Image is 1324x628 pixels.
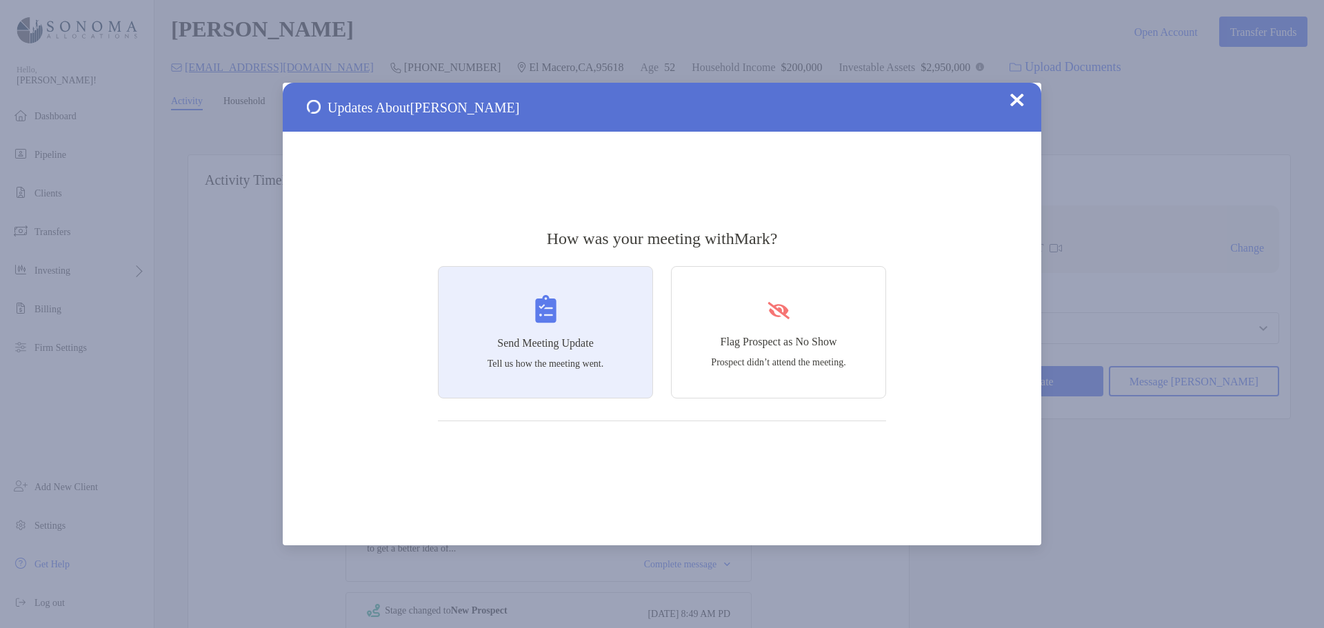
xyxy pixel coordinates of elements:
[721,336,837,348] h4: Flag Prospect as No Show
[497,337,594,350] h4: Send Meeting Update
[438,229,886,248] h3: How was your meeting with Mark ?
[307,100,321,114] img: Send Meeting Update 1
[328,100,519,116] span: Updates About [PERSON_NAME]
[1010,93,1024,107] img: Close Updates Zoe
[766,302,792,319] img: Flag Prospect as No Show
[535,295,556,323] img: Send Meeting Update
[488,358,604,369] p: Tell us how the meeting went.
[711,356,845,368] p: Prospect didn’t attend the meeting.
